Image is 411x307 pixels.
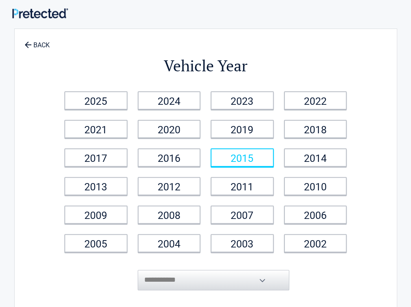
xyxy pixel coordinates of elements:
a: 2024 [138,91,201,110]
a: 2021 [64,120,127,138]
a: 2013 [64,177,127,195]
img: Main Logo [12,8,68,18]
a: 2010 [284,177,347,195]
a: 2016 [138,148,201,167]
a: 2017 [64,148,127,167]
a: 2006 [284,205,347,224]
a: 2002 [284,234,347,252]
a: 2018 [284,120,347,138]
a: 2023 [211,91,274,110]
a: 2015 [211,148,274,167]
a: 2011 [211,177,274,195]
a: 2025 [64,91,127,110]
a: 2009 [64,205,127,224]
a: 2020 [138,120,201,138]
a: 2007 [211,205,274,224]
a: BACK [23,34,51,49]
h2: Vehicle Year [59,55,352,76]
a: 2004 [138,234,201,252]
a: 2022 [284,91,347,110]
a: 2019 [211,120,274,138]
a: 2008 [138,205,201,224]
a: 2003 [211,234,274,252]
a: 2014 [284,148,347,167]
a: 2012 [138,177,201,195]
a: 2005 [64,234,127,252]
